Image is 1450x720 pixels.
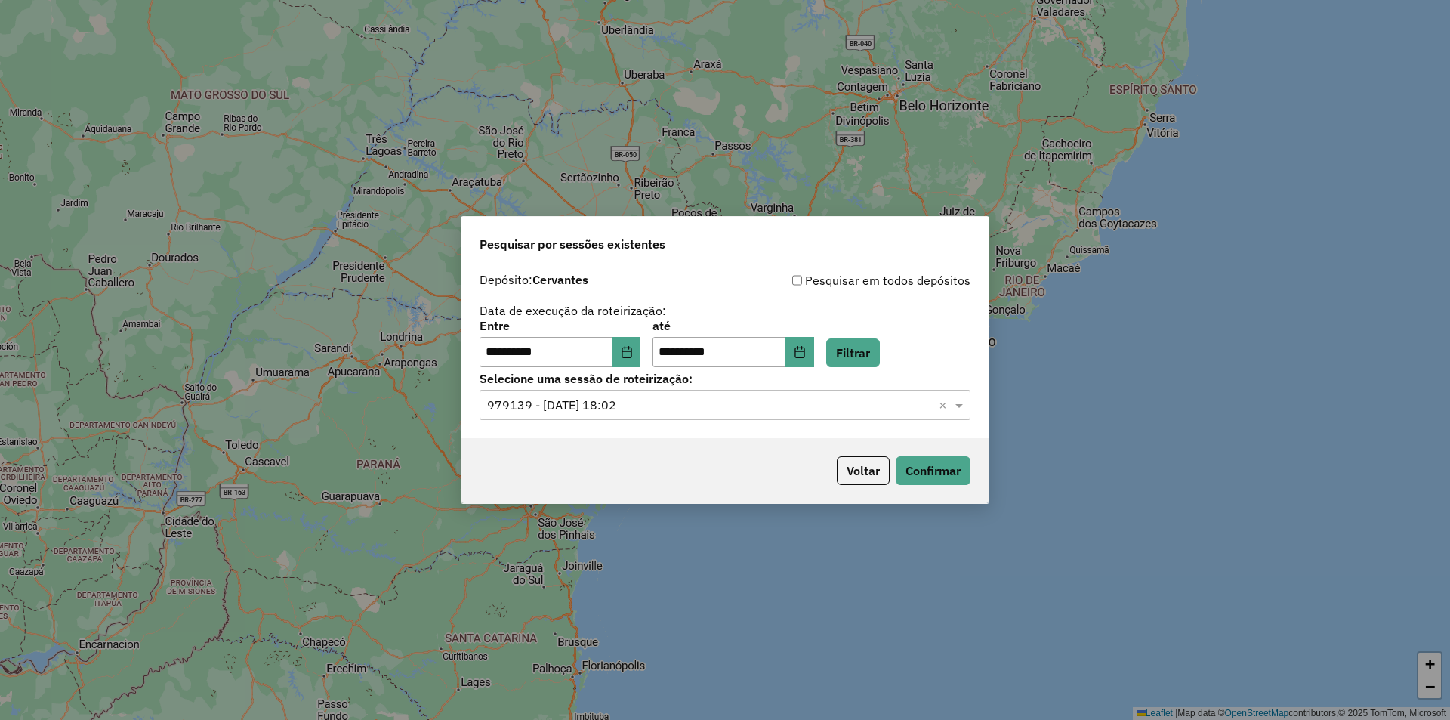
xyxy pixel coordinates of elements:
label: Depósito: [480,270,588,289]
label: Entre [480,317,640,335]
button: Choose Date [612,337,641,367]
strong: Cervantes [532,272,588,287]
button: Confirmar [896,456,970,485]
button: Choose Date [785,337,814,367]
div: Pesquisar em todos depósitos [725,271,970,289]
label: Selecione uma sessão de roteirização: [480,369,970,388]
button: Filtrar [826,338,880,367]
label: até [652,317,813,335]
span: Pesquisar por sessões existentes [480,235,665,253]
span: Clear all [939,396,952,414]
button: Voltar [837,456,890,485]
label: Data de execução da roteirização: [480,301,666,320]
